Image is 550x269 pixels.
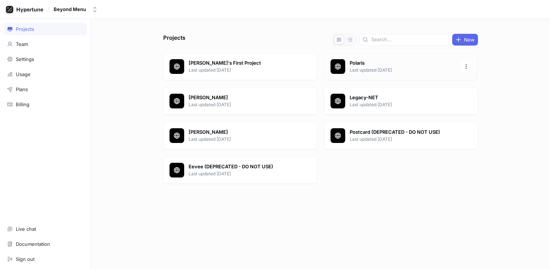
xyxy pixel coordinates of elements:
[350,129,456,136] p: Postcard (DEPRECATED - DO NOT USE)
[4,38,87,50] a: Team
[189,136,295,143] p: Last updated [DATE]
[371,36,446,43] input: Search...
[16,256,35,262] div: Sign out
[163,34,185,46] p: Projects
[189,129,295,136] p: [PERSON_NAME]
[16,226,36,232] div: Live chat
[4,23,87,35] a: Projects
[16,71,31,77] div: Usage
[16,241,50,247] div: Documentation
[350,101,456,108] p: Last updated [DATE]
[16,101,29,107] div: Billing
[4,83,87,96] a: Plans
[189,67,295,73] p: Last updated [DATE]
[189,94,295,101] p: [PERSON_NAME]
[4,98,87,111] a: Billing
[16,56,34,62] div: Settings
[4,68,87,80] a: Usage
[16,86,28,92] div: Plans
[350,60,456,67] p: Polaris
[350,94,456,101] p: Legacy-NET
[16,26,34,32] div: Projects
[189,163,295,171] p: Eevee (DEPRECATED - DO NOT USE)
[51,3,101,15] button: Beyond Menu
[16,41,28,47] div: Team
[4,53,87,65] a: Settings
[350,67,456,73] p: Last updated [DATE]
[189,171,295,177] p: Last updated [DATE]
[189,101,295,108] p: Last updated [DATE]
[54,6,86,12] div: Beyond Menu
[452,34,478,46] button: New
[4,238,87,250] a: Documentation
[189,60,295,67] p: [PERSON_NAME]'s First Project
[464,37,475,42] span: New
[350,136,456,143] p: Last updated [DATE]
